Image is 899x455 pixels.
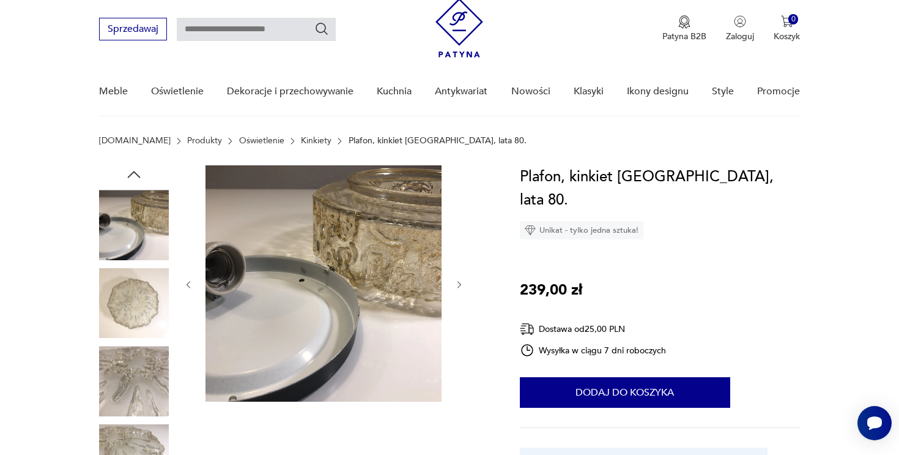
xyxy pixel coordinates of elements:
img: Zdjęcie produktu Plafon, kinkiet Niemcy, lata 80. [99,190,169,260]
a: Kinkiety [301,136,331,146]
a: [DOMAIN_NAME] [99,136,171,146]
button: 0Koszyk [774,15,800,42]
img: Ikona medalu [678,15,690,29]
button: Sprzedawaj [99,18,167,40]
a: Style [712,68,734,115]
a: Produkty [187,136,222,146]
a: Oświetlenie [151,68,204,115]
img: Zdjęcie produktu Plafon, kinkiet Niemcy, lata 80. [99,346,169,416]
a: Dekoracje i przechowywanie [227,68,353,115]
iframe: Smartsupp widget button [857,406,892,440]
a: Ikony designu [627,68,689,115]
button: Szukaj [314,21,329,36]
img: Ikona diamentu [525,225,536,236]
a: Promocje [757,68,800,115]
div: 0 [788,14,799,24]
a: Meble [99,68,128,115]
img: Zdjęcie produktu Plafon, kinkiet Niemcy, lata 80. [205,165,442,402]
button: Dodaj do koszyka [520,377,730,408]
button: Patyna B2B [662,15,706,42]
a: Kuchnia [377,68,412,115]
h1: Plafon, kinkiet [GEOGRAPHIC_DATA], lata 80. [520,165,801,212]
p: Koszyk [774,31,800,42]
div: Wysyłka w ciągu 7 dni roboczych [520,343,667,358]
p: Patyna B2B [662,31,706,42]
div: Dostawa od 25,00 PLN [520,322,667,337]
img: Zdjęcie produktu Plafon, kinkiet Niemcy, lata 80. [99,268,169,338]
a: Nowości [511,68,550,115]
img: Ikona koszyka [781,15,793,28]
button: Zaloguj [726,15,754,42]
a: Klasyki [574,68,604,115]
a: Oświetlenie [239,136,284,146]
img: Ikona dostawy [520,322,535,337]
p: 239,00 zł [520,279,582,302]
p: Plafon, kinkiet [GEOGRAPHIC_DATA], lata 80. [349,136,527,146]
a: Sprzedawaj [99,26,167,34]
a: Antykwariat [435,68,487,115]
p: Zaloguj [726,31,754,42]
img: Ikonka użytkownika [734,15,746,28]
a: Ikona medaluPatyna B2B [662,15,706,42]
div: Unikat - tylko jedna sztuka! [520,221,643,239]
